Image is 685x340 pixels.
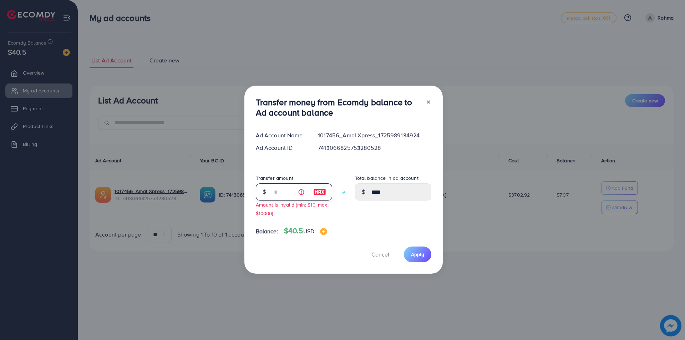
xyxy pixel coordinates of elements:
span: Cancel [371,250,389,258]
small: Amount is invalid (min: $10, max: $10000) [256,201,329,216]
button: Apply [404,247,431,262]
h4: $40.5 [284,227,327,235]
label: Transfer amount [256,174,293,182]
img: image [320,228,327,235]
div: 7413066825753280528 [312,144,437,152]
span: USD [303,227,314,235]
button: Cancel [362,247,398,262]
h3: Transfer money from Ecomdy balance to Ad account balance [256,97,420,118]
span: Apply [411,251,424,258]
div: Ad Account Name [250,131,313,139]
span: Balance: [256,227,278,235]
img: image [313,188,326,196]
div: 1017456_Amal Xpress_1725989134924 [312,131,437,139]
div: Ad Account ID [250,144,313,152]
label: Total balance in ad account [355,174,418,182]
